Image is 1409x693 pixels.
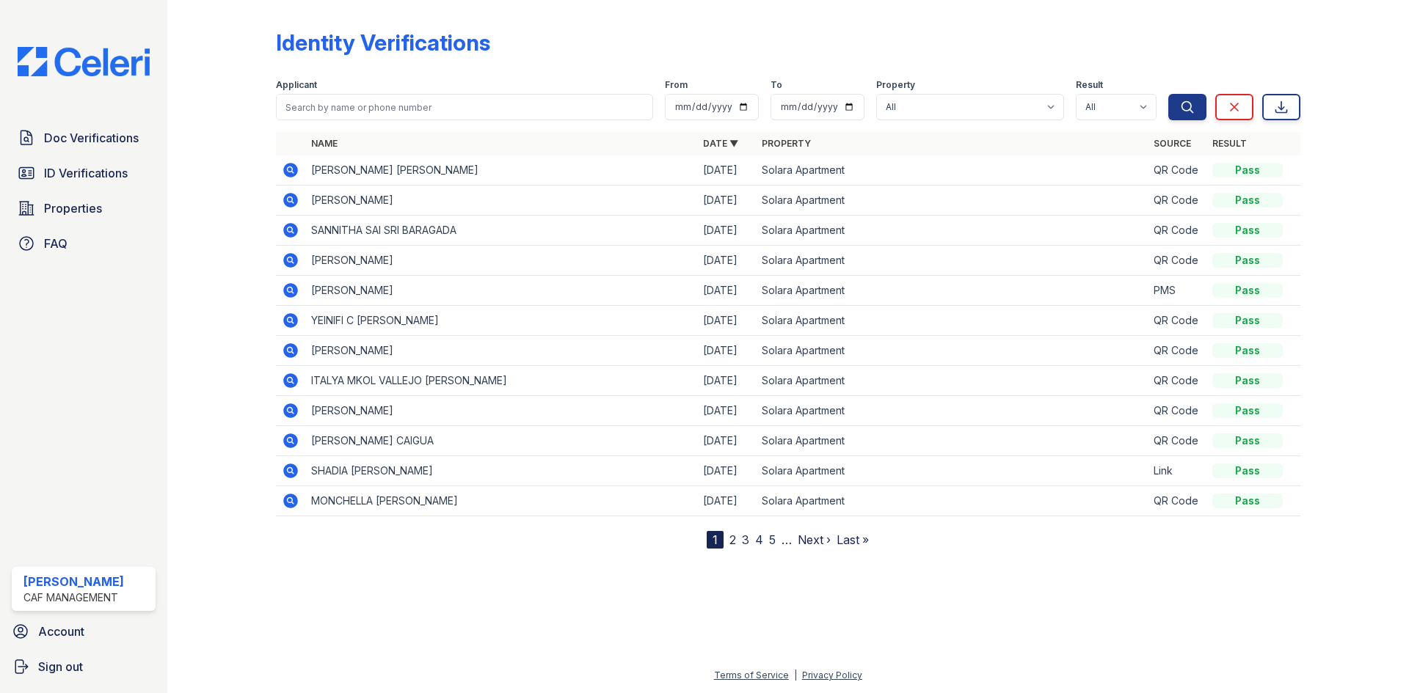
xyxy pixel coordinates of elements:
[44,235,68,252] span: FAQ
[1148,155,1206,186] td: QR Code
[697,456,756,486] td: [DATE]
[697,366,756,396] td: [DATE]
[1148,396,1206,426] td: QR Code
[742,532,749,547] a: 3
[756,246,1148,276] td: Solara Apartment
[782,531,792,549] span: …
[1148,246,1206,276] td: QR Code
[305,306,697,336] td: YEINIFI C [PERSON_NAME]
[1212,343,1283,358] div: Pass
[305,366,697,396] td: ITALYA MKOL VALLEJO [PERSON_NAME]
[756,155,1148,186] td: Solara Apartment
[12,194,156,223] a: Properties
[6,652,161,681] a: Sign out
[1212,373,1283,388] div: Pass
[1148,336,1206,366] td: QR Code
[276,94,653,120] input: Search by name or phone number
[802,670,862,681] a: Privacy Policy
[1148,486,1206,516] td: QR Code
[305,426,697,456] td: [PERSON_NAME] CAIGUA
[305,216,697,246] td: SANNITHA SAI SRI BARAGADA
[729,532,736,547] a: 2
[697,306,756,336] td: [DATE]
[44,129,139,147] span: Doc Verifications
[1148,426,1206,456] td: QR Code
[12,158,156,188] a: ID Verifications
[756,276,1148,306] td: Solara Apartment
[756,426,1148,456] td: Solara Apartment
[44,199,102,217] span: Properties
[305,336,697,366] td: [PERSON_NAME]
[23,573,124,590] div: [PERSON_NAME]
[305,396,697,426] td: [PERSON_NAME]
[305,456,697,486] td: SHADIA [PERSON_NAME]
[12,229,156,258] a: FAQ
[1212,138,1247,149] a: Result
[1148,366,1206,396] td: QR Code
[837,532,869,547] a: Last »
[697,155,756,186] td: [DATE]
[703,138,738,149] a: Date ▼
[1212,433,1283,448] div: Pass
[276,79,317,91] label: Applicant
[1212,403,1283,418] div: Pass
[311,138,338,149] a: Name
[756,456,1148,486] td: Solara Apartment
[756,366,1148,396] td: Solara Apartment
[1212,494,1283,508] div: Pass
[1212,223,1283,238] div: Pass
[798,532,831,547] a: Next ›
[756,486,1148,516] td: Solara Apartment
[1212,253,1283,268] div: Pass
[305,186,697,216] td: [PERSON_NAME]
[771,79,782,91] label: To
[665,79,688,91] label: From
[1148,306,1206,336] td: QR Code
[6,47,161,76] img: CE_Logo_Blue-a8612792a0a2168367f1c8372b55b34899dd931a85d93a1a3d3e32e68fde9ad4.png
[697,336,756,366] td: [DATE]
[756,216,1148,246] td: Solara Apartment
[305,246,697,276] td: [PERSON_NAME]
[1148,186,1206,216] td: QR Code
[305,276,697,306] td: [PERSON_NAME]
[756,306,1148,336] td: Solara Apartment
[1154,138,1191,149] a: Source
[769,532,776,547] a: 5
[12,123,156,153] a: Doc Verifications
[1148,456,1206,486] td: Link
[707,531,724,549] div: 1
[697,246,756,276] td: [DATE]
[697,396,756,426] td: [DATE]
[1148,276,1206,306] td: PMS
[755,532,763,547] a: 4
[697,486,756,516] td: [DATE]
[756,396,1148,426] td: Solara Apartment
[305,486,697,516] td: MONCHELLA [PERSON_NAME]
[305,155,697,186] td: [PERSON_NAME] [PERSON_NAME]
[697,276,756,306] td: [DATE]
[6,617,161,646] a: Account
[1212,463,1283,478] div: Pass
[794,670,797,681] div: |
[1212,193,1283,208] div: Pass
[38,623,84,640] span: Account
[1212,163,1283,177] div: Pass
[697,426,756,456] td: [DATE]
[876,79,915,91] label: Property
[23,590,124,605] div: CAF Management
[714,670,789,681] a: Terms of Service
[1148,216,1206,246] td: QR Code
[697,216,756,246] td: [DATE]
[44,164,128,182] span: ID Verifications
[1212,283,1283,298] div: Pass
[1076,79,1103,91] label: Result
[1212,313,1283,328] div: Pass
[762,138,811,149] a: Property
[697,186,756,216] td: [DATE]
[38,658,83,675] span: Sign out
[756,336,1148,366] td: Solara Apartment
[276,29,490,56] div: Identity Verifications
[756,186,1148,216] td: Solara Apartment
